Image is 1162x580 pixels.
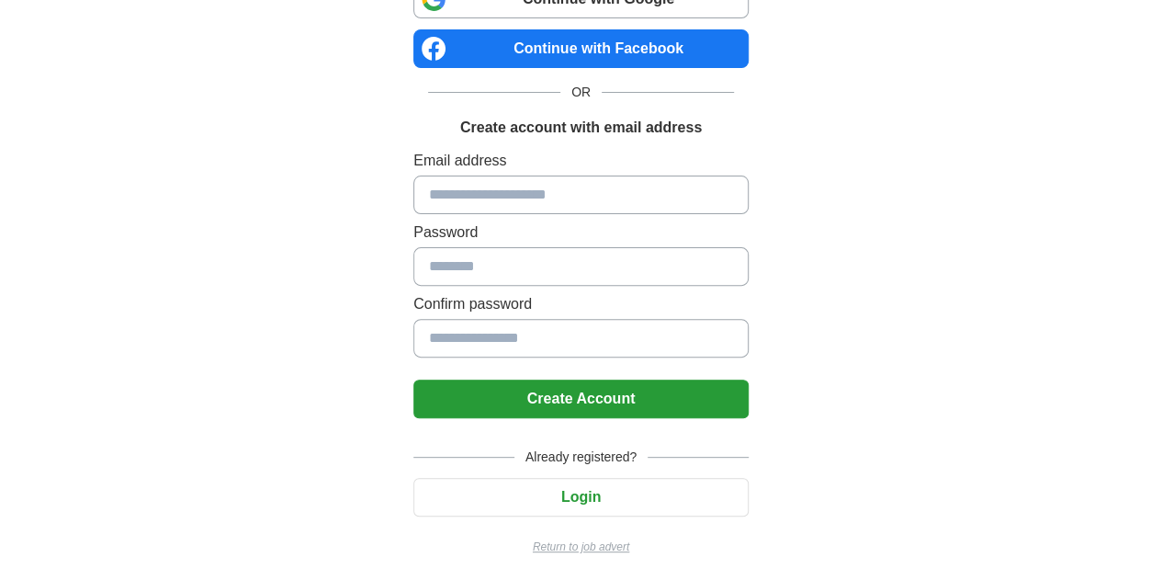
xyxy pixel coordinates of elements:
[413,539,749,555] a: Return to job advert
[560,83,602,102] span: OR
[460,117,702,139] h1: Create account with email address
[413,489,749,505] a: Login
[413,29,749,68] a: Continue with Facebook
[413,222,749,244] label: Password
[413,478,749,517] button: Login
[413,380,749,418] button: Create Account
[413,150,749,172] label: Email address
[413,293,749,315] label: Confirm password
[514,448,648,467] span: Already registered?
